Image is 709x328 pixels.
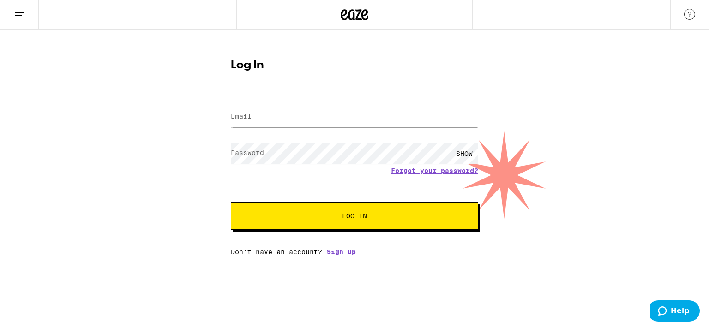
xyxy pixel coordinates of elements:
h1: Log In [231,60,478,71]
div: SHOW [451,143,478,164]
label: Email [231,113,252,120]
button: Log In [231,202,478,230]
label: Password [231,149,264,156]
input: Email [231,107,478,127]
iframe: Opens a widget where you can find more information [650,300,700,323]
a: Sign up [327,248,356,256]
a: Forgot your password? [391,167,478,174]
span: Log In [342,213,367,219]
div: Don't have an account? [231,248,478,256]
